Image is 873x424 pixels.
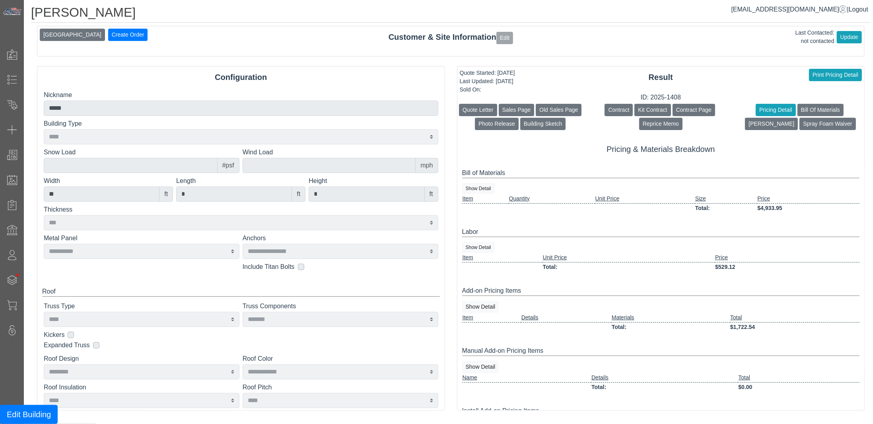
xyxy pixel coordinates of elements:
[462,168,860,178] div: Bill of Materials
[42,287,440,297] div: Roof
[44,176,173,186] label: Width
[542,253,715,263] td: Unit Price
[37,71,445,83] div: Configuration
[460,69,515,77] div: Quote Started: [DATE]
[2,7,22,16] img: Metals Direct Inc Logo
[44,233,239,243] label: Metal Panel
[462,183,495,194] button: Show Detail
[243,383,438,392] label: Roof Pitch
[509,194,595,204] td: Quantity
[591,382,738,392] td: Total:
[730,322,859,332] td: $1,722.54
[462,253,542,263] td: Item
[475,118,519,130] button: Photo Release
[731,6,847,13] a: [EMAIL_ADDRESS][DOMAIN_NAME]
[849,6,868,13] span: Logout
[462,406,860,416] div: Install Add-on Pricing Items
[745,118,798,130] button: [PERSON_NAME]
[611,313,730,323] td: Materials
[159,187,173,202] div: ft
[37,31,864,44] div: Customer & Site Information
[457,93,865,102] div: ID: 2025-1408
[309,176,438,186] label: Height
[40,29,105,41] button: [GEOGRAPHIC_DATA]
[44,301,239,311] label: Truss Type
[44,330,64,340] label: Kickers
[44,148,239,157] label: Snow Load
[243,301,438,311] label: Truss Components
[715,253,859,263] td: Price
[462,144,860,154] h5: Pricing & Materials Breakdown
[243,262,295,272] label: Include Titan Bolts
[424,187,438,202] div: ft
[44,340,90,350] label: Expanded Truss
[44,90,438,100] label: Nickname
[542,262,715,272] td: Total:
[536,104,581,116] button: Old Sales Page
[499,104,535,116] button: Sales Page
[8,262,28,288] span: •
[462,227,860,237] div: Labor
[695,194,757,204] td: Size
[44,383,239,392] label: Roof Insulation
[31,5,871,23] h1: [PERSON_NAME]
[457,71,865,83] div: Result
[462,361,499,373] button: Show Detail
[462,313,521,323] td: Item
[243,233,438,243] label: Anchors
[756,104,795,116] button: Pricing Detail
[799,118,856,130] button: Spray Foam Waiver
[809,69,862,81] button: Print Pricing Detail
[44,354,239,364] label: Roof Design
[605,104,633,116] button: Contract
[695,203,757,213] td: Total:
[795,29,834,45] div: Last Contacted: not contacted
[415,158,438,173] div: mph
[673,104,716,116] button: Contract Page
[462,373,591,383] td: Name
[243,148,438,157] label: Wind Load
[595,194,695,204] td: Unit Price
[731,5,868,14] div: |
[715,262,859,272] td: $529.12
[521,313,611,323] td: Details
[738,382,859,392] td: $0.00
[591,373,738,383] td: Details
[757,203,859,213] td: $4,933.95
[292,187,305,202] div: ft
[738,373,859,383] td: Total
[462,194,509,204] td: Item
[462,242,495,253] button: Show Detail
[496,32,513,44] button: Edit
[757,194,859,204] td: Price
[730,313,859,323] td: Total
[639,118,682,130] button: Reprice Memo
[217,158,239,173] div: #psf
[634,104,671,116] button: Kit Contract
[462,301,499,313] button: Show Detail
[462,286,860,296] div: Add-on Pricing Items
[837,31,862,43] button: Update
[797,104,844,116] button: Bill Of Materials
[611,322,730,332] td: Total:
[520,118,566,130] button: Building Sketch
[108,29,148,41] button: Create Order
[176,176,305,186] label: Length
[44,205,438,214] label: Thickness
[460,77,515,86] div: Last Updated: [DATE]
[44,119,438,128] label: Building Type
[459,104,497,116] button: Quote Letter
[462,346,860,356] div: Manual Add-on Pricing Items
[460,86,515,94] div: Sold On:
[243,354,438,364] label: Roof Color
